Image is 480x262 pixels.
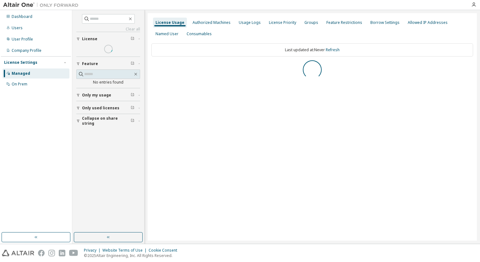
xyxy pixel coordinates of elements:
button: Feature [76,57,140,71]
div: Last updated at: Never [151,43,473,57]
div: Usage Logs [239,20,261,25]
div: Consumables [187,31,212,36]
div: Users [12,25,23,30]
button: Collapse on share string [76,114,140,128]
span: Clear filter [131,118,134,123]
div: Privacy [84,248,102,253]
a: Clear all [76,27,140,32]
span: Clear filter [131,106,134,111]
div: Authorized Machines [193,20,231,25]
a: Refresh [326,47,340,52]
span: Feature [82,61,98,66]
button: Only used licenses [76,101,140,115]
div: Company Profile [12,48,41,53]
div: Cookie Consent [149,248,181,253]
p: © 2025 Altair Engineering, Inc. All Rights Reserved. [84,253,181,258]
div: Managed [12,71,30,76]
img: youtube.svg [69,250,78,256]
button: License [76,32,140,46]
div: No entries found [76,80,140,85]
div: License Usage [155,20,184,25]
div: License Settings [4,60,37,65]
div: On Prem [12,82,27,87]
button: Only my usage [76,88,140,102]
div: Groups [304,20,318,25]
div: Website Terms of Use [102,248,149,253]
img: instagram.svg [48,250,55,256]
div: Dashboard [12,14,32,19]
div: Allowed IP Addresses [408,20,448,25]
span: License [82,36,97,41]
span: Collapse on share string [82,116,131,126]
div: Feature Restrictions [326,20,362,25]
img: facebook.svg [38,250,45,256]
div: Borrow Settings [370,20,400,25]
img: Altair One [3,2,82,8]
div: License Priority [269,20,296,25]
span: Clear filter [131,61,134,66]
div: Named User [155,31,178,36]
img: altair_logo.svg [2,250,34,256]
span: Clear filter [131,36,134,41]
span: Only used licenses [82,106,119,111]
div: User Profile [12,37,33,42]
span: Clear filter [131,93,134,98]
img: linkedin.svg [59,250,65,256]
span: Only my usage [82,93,111,98]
